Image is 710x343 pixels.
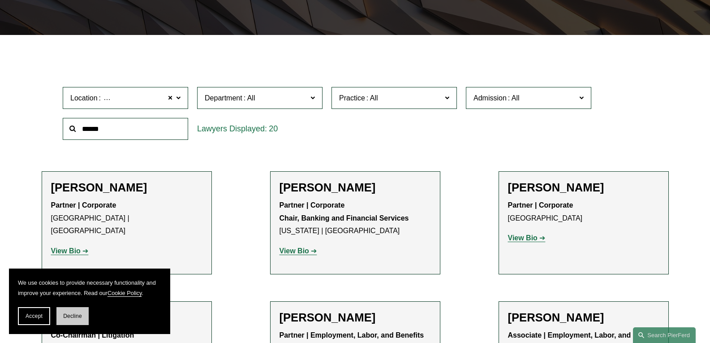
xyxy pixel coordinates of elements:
strong: View Bio [280,247,309,255]
strong: Partner | Corporate [508,201,573,209]
span: Accept [26,313,43,319]
span: Location [70,94,98,102]
strong: Partner | Employment, Labor, and Benefits [280,331,424,339]
span: 20 [269,124,278,133]
section: Cookie banner [9,269,170,334]
a: Search this site [633,327,696,343]
strong: Co-Chairman | Litigation [51,331,134,339]
span: Decline [63,313,82,319]
a: Cookie Policy [108,290,142,296]
h2: [PERSON_NAME] [280,181,431,195]
span: Practice [339,94,365,102]
button: Decline [56,307,89,325]
p: [GEOGRAPHIC_DATA] [508,199,659,225]
strong: View Bio [508,234,538,242]
span: Department [205,94,242,102]
strong: Partner | Corporate [51,201,116,209]
a: View Bio [280,247,317,255]
strong: View Bio [51,247,81,255]
a: View Bio [508,234,546,242]
h2: [PERSON_NAME] [508,311,659,325]
h2: [PERSON_NAME] [51,181,202,195]
a: View Bio [51,247,89,255]
p: [GEOGRAPHIC_DATA] | [GEOGRAPHIC_DATA] [51,199,202,238]
span: [GEOGRAPHIC_DATA] [102,92,177,104]
h2: [PERSON_NAME] [280,311,431,325]
p: [US_STATE] | [GEOGRAPHIC_DATA] [280,199,431,238]
span: Admission [473,94,507,102]
strong: Partner | Corporate Chair, Banking and Financial Services [280,201,409,222]
button: Accept [18,307,50,325]
h2: [PERSON_NAME] [508,181,659,195]
p: We use cookies to provide necessary functionality and improve your experience. Read our . [18,278,161,298]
